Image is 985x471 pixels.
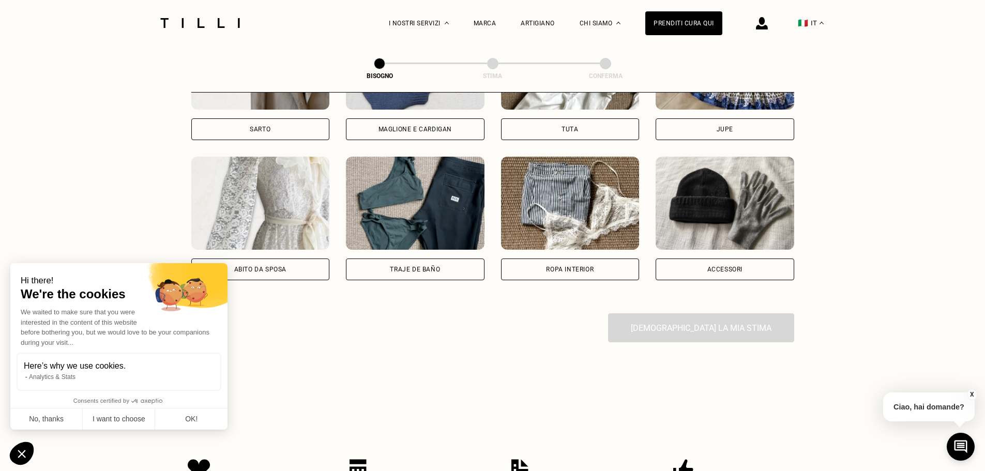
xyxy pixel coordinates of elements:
div: Sarto [250,126,270,132]
img: Tilli retouche votre Ropa interior [501,157,640,250]
div: Bisogno [328,72,431,80]
img: icona di accesso [756,17,768,29]
img: Logo del servizio di sartoria Tilli [157,18,244,28]
img: Tilli retouche votre Accessori [656,157,794,250]
div: Abito da sposa [234,266,286,272]
img: Menu a tendina [445,22,449,24]
img: Tilli retouche votre Traje de baño [346,157,484,250]
a: Prenditi cura qui [645,11,722,35]
p: Ciao, hai domande? [883,392,975,421]
img: Tilli retouche votre Abito da sposa [191,157,330,250]
button: X [967,389,977,400]
div: Maglione e cardigan [378,126,452,132]
img: Menu a discesa su [616,22,620,24]
div: Ropa interior [546,266,594,272]
div: Jupe [717,126,733,132]
div: Traje de baño [390,266,440,272]
a: Artigiano [521,20,555,27]
div: Stima [441,72,544,80]
div: Conferma [554,72,657,80]
div: Tuta [562,126,578,132]
a: Marca [474,20,496,27]
span: 🇮🇹 [798,18,808,28]
img: menu déroulant [820,22,824,24]
div: Accessori [707,266,742,272]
